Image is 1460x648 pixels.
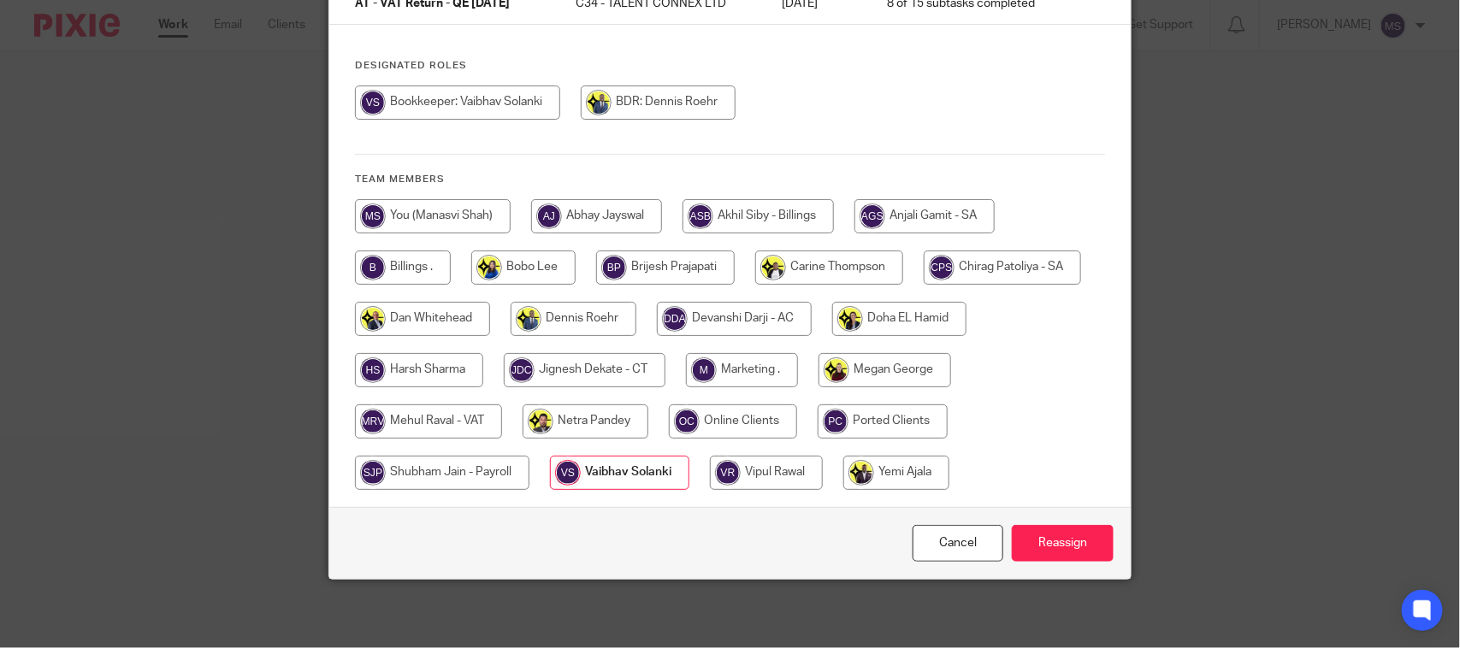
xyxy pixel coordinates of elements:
h4: Team members [355,173,1105,186]
a: Close this dialog window [913,525,1003,562]
input: Reassign [1012,525,1114,562]
h4: Designated Roles [355,59,1105,73]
